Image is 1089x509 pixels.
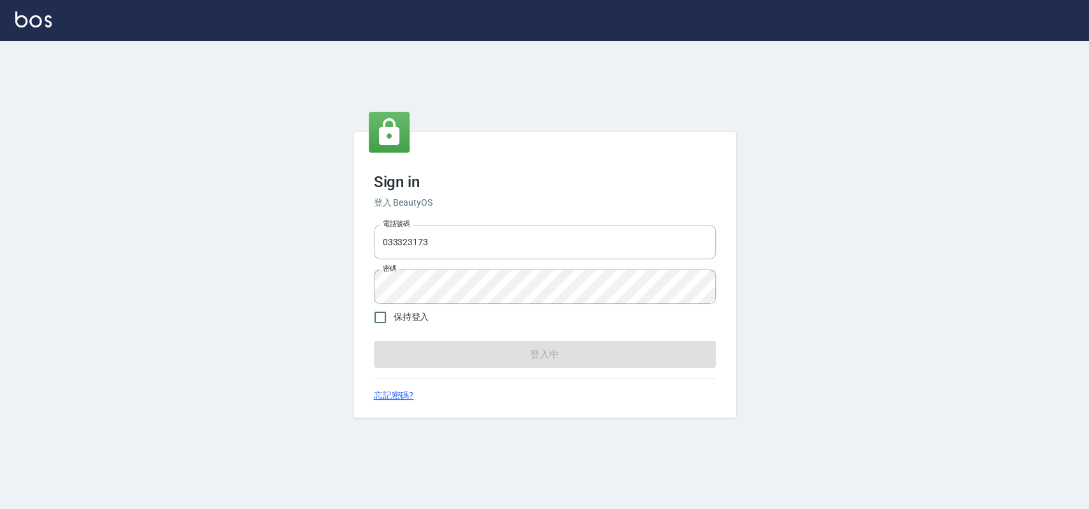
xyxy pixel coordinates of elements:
h6: 登入 BeautyOS [374,196,716,209]
label: 電話號碼 [383,219,410,229]
img: Logo [15,11,52,27]
a: 忘記密碼? [374,389,414,402]
h3: Sign in [374,173,716,191]
span: 保持登入 [394,310,429,324]
label: 密碼 [383,264,396,273]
